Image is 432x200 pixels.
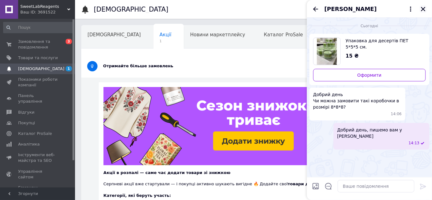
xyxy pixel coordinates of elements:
[313,69,426,81] a: Оформити
[20,4,67,9] span: SweetLabReagents
[18,110,34,115] span: Відгуки
[409,141,419,146] span: 14:13 12.08.2025
[309,23,429,29] div: 12.08.2025
[20,9,75,15] div: Ваш ID: 3691522
[324,182,333,190] button: Відкрити шаблони відповідей
[3,22,74,33] input: Пошук
[18,93,58,104] span: Панель управління
[288,182,331,186] b: товари до знижок
[391,111,402,117] span: 14:06 12.08.2025
[190,32,245,38] span: Новини маркетплейсу
[66,39,72,44] span: 3
[419,5,427,13] button: Закрити
[66,66,72,71] span: 1
[18,152,58,163] span: Інструменти веб-майстра та SEO
[160,39,172,44] span: 1
[312,5,319,13] button: Назад
[324,5,377,13] span: [PERSON_NAME]
[18,131,52,136] span: Каталог ProSale
[337,127,426,139] span: Добрий день, пишемо вам у [PERSON_NAME]
[346,38,421,50] span: Упаковка для десертів ПЕТ 5*5*5 см.
[18,55,58,61] span: Товари та послуги
[317,38,337,65] img: 3889957398_w100_h100_upakovka-dlya-desertiv.jpg
[103,63,357,69] div: Отримайте більше замовлень
[313,91,402,110] span: Добрий день Чи можна замовити такі коробочки в розмірі 8*8*8?
[103,193,171,198] b: Категорії, які беруть участь:
[18,77,58,88] span: Показники роботи компанії
[264,32,303,38] span: Каталог ProSale
[18,141,40,147] span: Аналітика
[358,23,381,29] span: Сьогодні
[313,38,426,65] a: Переглянути товар
[103,176,404,187] div: Серпневі акції вже стартували — і покупці активно шукають вигідне 🔥 Додайте свої , поки все в роз...
[346,53,359,59] span: 15 ₴
[94,6,168,13] h1: [DEMOGRAPHIC_DATA]
[18,39,58,50] span: Замовлення та повідомлення
[18,185,58,196] span: Гаманець компанії
[18,66,64,72] span: [DEMOGRAPHIC_DATA]
[88,32,141,38] span: [DEMOGRAPHIC_DATA]
[18,169,58,180] span: Управління сайтом
[160,32,172,38] span: Акції
[324,5,414,13] button: [PERSON_NAME]
[18,120,35,126] span: Покупці
[103,170,230,175] b: Акції в розпалі — саме час додати товари зі знижкою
